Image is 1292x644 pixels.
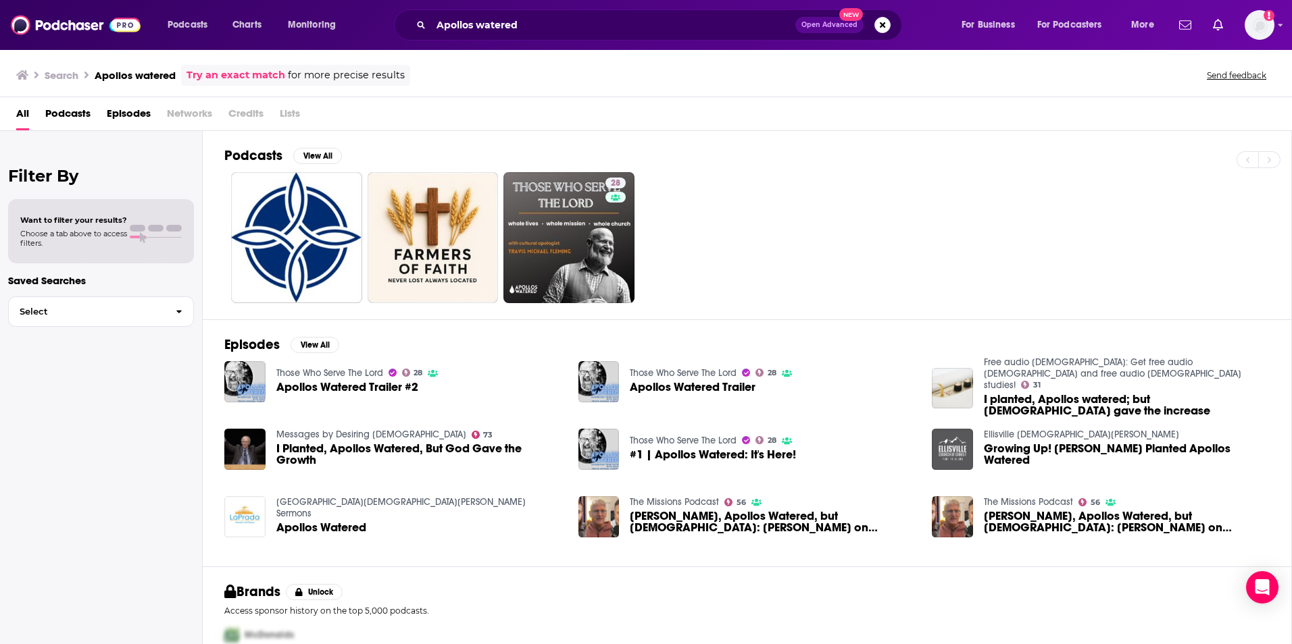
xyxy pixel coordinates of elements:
[984,443,1270,466] span: Growing Up! [PERSON_NAME] Planted Apollos Watered
[291,337,339,353] button: View All
[16,103,29,130] a: All
[578,361,620,402] a: Apollos Watered Trailer
[630,381,755,393] a: Apollos Watered Trailer
[8,296,194,327] button: Select
[276,429,466,440] a: Messages by Desiring God
[795,17,864,33] button: Open AdvancedNew
[630,510,916,533] a: Paul Planted, Apollos Watered, but God: Chris Sadowitz on Weakness in Missions
[1091,500,1100,506] span: 56
[107,103,151,130] a: Episodes
[224,147,342,164] a: PodcastsView All
[984,496,1073,508] a: The Missions Podcast
[755,369,776,377] a: 28
[158,14,225,36] button: open menu
[1078,498,1100,506] a: 56
[1245,10,1274,40] span: Logged in as smacnaughton
[932,496,973,537] img: Paul Planted, Apollos Watered, but God: Chris Sadowitz on Weakness in Missions
[1174,14,1197,36] a: Show notifications dropdown
[952,14,1032,36] button: open menu
[503,172,635,303] a: 28
[278,14,353,36] button: open menu
[224,361,266,402] img: Apollos Watered Trailer #2
[768,437,776,444] span: 28
[293,148,342,164] button: View All
[630,496,719,508] a: The Missions Podcast
[224,429,266,470] a: I Planted, Apollos Watered, But God Gave the Growth
[630,510,916,533] span: [PERSON_NAME], Apollos Watered, but [DEMOGRAPHIC_DATA]: [PERSON_NAME] on Weakness in Missions
[630,367,737,379] a: Those Who Serve The Lord
[1028,14,1122,36] button: open menu
[932,368,973,409] img: I planted, Apollos watered; but God gave the increase
[224,336,339,353] a: EpisodesView All
[630,435,737,446] a: Those Who Serve The Lord
[472,431,493,439] a: 73
[224,336,280,353] h2: Episodes
[45,103,91,130] a: Podcasts
[11,12,141,38] a: Podchaser - Follow, Share and Rate Podcasts
[1245,10,1274,40] img: User Profile
[932,429,973,470] img: Growing Up! Paul Planted Apollos Watered
[984,429,1179,440] a: Ellisville Church of Christ
[224,14,270,36] a: Charts
[1203,70,1270,81] button: Send feedback
[167,103,212,130] span: Networks
[724,498,746,506] a: 56
[483,432,493,438] span: 73
[20,229,127,248] span: Choose a tab above to access filters.
[224,606,1270,616] p: Access sponsor history on the top 5,000 podcasts.
[1021,381,1041,389] a: 31
[1208,14,1228,36] a: Show notifications dropdown
[8,274,194,287] p: Saved Searches
[224,583,280,600] h2: Brands
[1033,382,1041,388] span: 31
[286,584,343,600] button: Unlock
[276,496,526,519] a: La Prada Drive Church of Christ, Mesquite TX Sermons
[45,69,78,82] h3: Search
[20,215,127,225] span: Want to filter your results?
[962,16,1015,34] span: For Business
[224,147,282,164] h2: Podcasts
[276,443,562,466] span: I Planted, Apollos Watered, But God Gave the Growth
[578,429,620,470] img: #1 | Apollos Watered: It's Here!
[578,496,620,537] a: Paul Planted, Apollos Watered, but God: Chris Sadowitz on Weakness in Missions
[605,178,626,188] a: 28
[228,103,264,130] span: Credits
[1245,10,1274,40] button: Show profile menu
[1122,14,1171,36] button: open menu
[280,103,300,130] span: Lists
[1131,16,1154,34] span: More
[8,166,194,186] h2: Filter By
[95,69,176,82] h3: Apollos watered
[9,307,165,316] span: Select
[755,436,776,444] a: 28
[276,522,366,533] a: Apollos Watered
[984,443,1270,466] a: Growing Up! Paul Planted Apollos Watered
[1246,571,1278,603] div: Open Intercom Messenger
[245,629,294,641] span: McDonalds
[737,500,746,506] span: 56
[630,449,796,460] a: #1 | Apollos Watered: It's Here!
[168,16,207,34] span: Podcasts
[288,16,336,34] span: Monitoring
[984,356,1241,391] a: Free audio sermons: Get free audio sermons and free audio Bible studies!
[984,394,1270,417] a: I planted, Apollos watered; but God gave the increase
[984,510,1270,533] a: Paul Planted, Apollos Watered, but God: Chris Sadowitz on Weakness in Missions
[288,68,405,83] span: for more precise results
[1264,10,1274,21] svg: Add a profile image
[984,394,1270,417] span: I planted, Apollos watered; but [DEMOGRAPHIC_DATA] gave the increase
[276,381,418,393] a: Apollos Watered Trailer #2
[839,8,864,21] span: New
[1037,16,1102,34] span: For Podcasters
[224,496,266,537] img: Apollos Watered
